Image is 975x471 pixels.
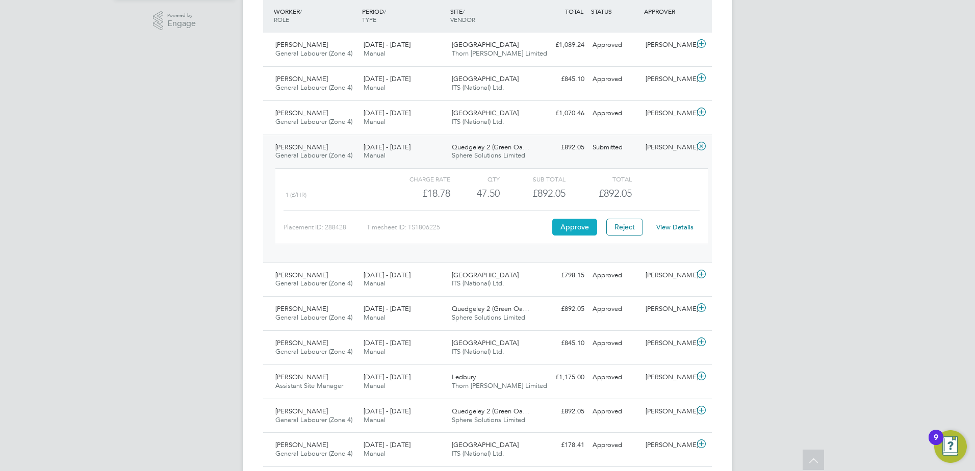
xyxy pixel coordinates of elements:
[275,449,352,458] span: General Labourer (Zone 4)
[588,301,642,318] div: Approved
[599,187,632,199] span: £892.05
[642,369,695,386] div: [PERSON_NAME]
[271,2,360,29] div: WORKER
[535,301,588,318] div: £892.05
[588,139,642,156] div: Submitted
[275,271,328,279] span: [PERSON_NAME]
[452,279,504,287] span: ITS (National) Ltd.
[642,71,695,88] div: [PERSON_NAME]
[367,219,550,235] div: Timesheet ID: TS1806225
[452,338,519,347] span: [GEOGRAPHIC_DATA]
[934,437,938,451] div: 9
[450,15,475,23] span: VENDOR
[934,430,967,463] button: Open Resource Center, 9 new notifications
[588,37,642,54] div: Approved
[364,415,386,424] span: Manual
[452,151,525,160] span: Sphere Solutions Limited
[275,373,328,381] span: [PERSON_NAME]
[452,415,525,424] span: Sphere Solutions Limited
[452,143,529,151] span: Quedgeley 2 (Green Oa…
[588,105,642,122] div: Approved
[606,219,643,235] button: Reject
[642,139,695,156] div: [PERSON_NAME]
[535,37,588,54] div: £1,089.24
[384,7,386,15] span: /
[588,267,642,284] div: Approved
[566,173,631,185] div: Total
[275,347,352,356] span: General Labourer (Zone 4)
[275,338,328,347] span: [PERSON_NAME]
[588,403,642,420] div: Approved
[535,335,588,352] div: £845.10
[275,407,328,415] span: [PERSON_NAME]
[167,11,196,20] span: Powered by
[642,403,695,420] div: [PERSON_NAME]
[588,71,642,88] div: Approved
[286,191,306,198] span: 1 (£/HR)
[275,83,352,92] span: General Labourer (Zone 4)
[274,15,289,23] span: ROLE
[275,143,328,151] span: [PERSON_NAME]
[452,440,519,449] span: [GEOGRAPHIC_DATA]
[588,2,642,20] div: STATUS
[588,335,642,352] div: Approved
[452,313,525,322] span: Sphere Solutions Limited
[452,83,504,92] span: ITS (National) Ltd.
[452,373,476,381] span: Ledbury
[275,415,352,424] span: General Labourer (Zone 4)
[452,449,504,458] span: ITS (National) Ltd.
[364,304,410,313] span: [DATE] - [DATE]
[565,7,583,15] span: TOTAL
[642,37,695,54] div: [PERSON_NAME]
[500,173,566,185] div: Sub Total
[364,347,386,356] span: Manual
[384,185,450,202] div: £18.78
[364,83,386,92] span: Manual
[452,49,547,58] span: Thorn [PERSON_NAME] Limited
[362,15,376,23] span: TYPE
[535,105,588,122] div: £1,070.46
[275,381,343,390] span: Assistant Site Manager
[535,267,588,284] div: £798.15
[535,71,588,88] div: £845.10
[452,74,519,83] span: [GEOGRAPHIC_DATA]
[450,185,500,202] div: 47.50
[275,117,352,126] span: General Labourer (Zone 4)
[364,151,386,160] span: Manual
[275,109,328,117] span: [PERSON_NAME]
[364,449,386,458] span: Manual
[275,49,352,58] span: General Labourer (Zone 4)
[364,74,410,83] span: [DATE] - [DATE]
[364,313,386,322] span: Manual
[452,117,504,126] span: ITS (National) Ltd.
[384,173,450,185] div: Charge rate
[450,173,500,185] div: QTY
[364,407,410,415] span: [DATE] - [DATE]
[588,437,642,454] div: Approved
[642,105,695,122] div: [PERSON_NAME]
[588,369,642,386] div: Approved
[452,109,519,117] span: [GEOGRAPHIC_DATA]
[360,2,448,29] div: PERIOD
[153,11,196,31] a: Powered byEngage
[552,219,597,235] button: Approve
[275,313,352,322] span: General Labourer (Zone 4)
[642,267,695,284] div: [PERSON_NAME]
[167,19,196,28] span: Engage
[364,40,410,49] span: [DATE] - [DATE]
[275,440,328,449] span: [PERSON_NAME]
[452,304,529,313] span: Quedgeley 2 (Green Oa…
[452,271,519,279] span: [GEOGRAPHIC_DATA]
[275,151,352,160] span: General Labourer (Zone 4)
[364,117,386,126] span: Manual
[364,381,386,390] span: Manual
[364,271,410,279] span: [DATE] - [DATE]
[275,279,352,287] span: General Labourer (Zone 4)
[452,40,519,49] span: [GEOGRAPHIC_DATA]
[452,381,547,390] span: Thorn [PERSON_NAME] Limited
[463,7,465,15] span: /
[452,407,529,415] span: Quedgeley 2 (Green Oa…
[642,2,695,20] div: APPROVER
[500,185,566,202] div: £892.05
[535,403,588,420] div: £892.05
